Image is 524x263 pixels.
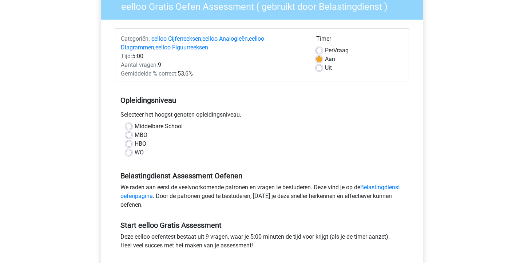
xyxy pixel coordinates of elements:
span: Gemiddelde % correct: [121,70,178,77]
label: Vraag [325,46,349,55]
div: , , , [115,35,311,52]
div: 53,6% [115,69,311,78]
label: Middelbare School [135,122,183,131]
label: Uit [325,64,332,72]
label: MBO [135,131,147,139]
span: Tijd: [121,53,132,60]
h5: Belastingdienst Assessment Oefenen [120,171,404,180]
a: eelloo Analogieën [202,35,248,42]
a: eelloo Figuurreeksen [155,44,208,51]
div: 5:00 [115,52,311,61]
div: Deze eelloo oefentest bestaat uit 9 vragen, waar je 5:00 minuten de tijd voor krijgt (als je de t... [115,232,409,253]
label: WO [135,148,144,157]
h5: Start eelloo Gratis Assessment [120,221,404,230]
span: Per [325,47,333,54]
div: We raden aan eerst de veelvoorkomende patronen en vragen te bestuderen. Deze vind je op de . Door... [115,183,409,212]
label: Aan [325,55,335,64]
span: Aantal vragen: [121,61,158,68]
div: Timer [316,35,403,46]
div: 9 [115,61,311,69]
h5: Opleidingsniveau [120,93,404,108]
a: eelloo Cijferreeksen [151,35,201,42]
label: HBO [135,139,146,148]
div: Selecteer het hoogst genoten opleidingsniveau. [115,110,409,122]
span: Categoriën: [121,35,150,42]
